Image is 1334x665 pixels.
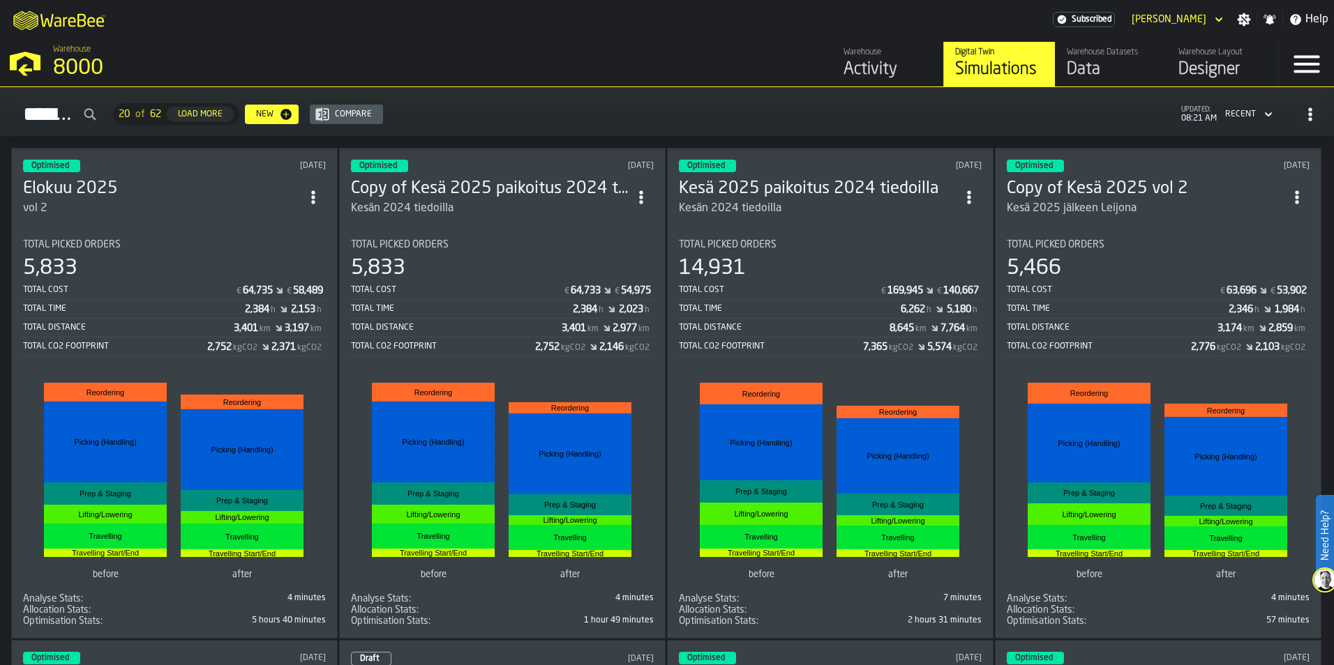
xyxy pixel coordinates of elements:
[1007,239,1310,250] div: Title
[679,616,758,627] span: Optimisation Stats:
[679,616,827,627] div: Title
[889,343,913,353] span: kgCO2
[1229,304,1253,315] div: Stat Value
[23,342,207,351] div: Total CO2 Footprint
[679,228,982,627] section: card-SimulationDashboardCard-optimised
[351,616,430,627] span: Optimisation Stats:
[204,653,326,663] div: Updated: 5/7/2025, 9:30:21 AM Created: 3/20/2025, 10:56:32 AM
[679,285,880,295] div: Total Cost
[285,323,309,334] div: Stat Value
[359,162,397,170] span: Optimised
[23,256,77,281] div: 5,833
[1055,42,1167,86] a: link-to-/wh/i/b2e041e4-2753-4086-a82a-958e8abdd2c7/data
[679,323,890,332] div: Total Distance
[679,304,901,314] div: Total Time
[679,616,982,627] span: 139,575
[860,161,982,171] div: Updated: 5/7/2025, 10:08:48 AM Created: 5/7/2025, 9:54:49 AM
[1279,42,1334,86] label: button-toggle-Menu
[587,324,599,334] span: km
[687,654,725,662] span: Optimised
[679,616,982,627] div: stat-Optimisation Stats:
[832,42,943,86] a: link-to-/wh/i/b2e041e4-2753-4086-a82a-958e8abdd2c7/feed/
[679,160,736,172] div: status-3 2
[679,239,777,250] span: Total Picked Orders
[260,324,271,334] span: km
[351,593,654,604] div: stat-Analyse Stats:
[1077,570,1102,579] text: before
[23,604,326,616] div: stat-Allocation Stats:
[679,593,827,604] div: Title
[615,286,620,296] span: €
[1161,593,1310,603] div: 4 minutes
[23,593,83,604] span: Analyse Stats:
[1126,11,1226,28] div: DropdownMenuValue-Hannes Vertamo Vertamo
[1275,304,1299,315] div: Stat Value
[679,178,957,200] h3: Kesä 2025 paikoitus 2024 tiedoilla
[1007,616,1310,627] div: stat-Optimisation Stats:
[135,109,144,120] span: of
[679,593,739,604] span: Analyse Stats:
[1007,616,1155,627] div: Title
[329,109,377,119] div: Compare
[599,342,624,353] div: Stat Value
[1007,616,1086,627] span: Optimisation Stats:
[524,654,654,664] div: Updated: 5/7/2025, 9:29:37 AM Created: 5/7/2025, 9:29:37 AM
[687,162,725,170] span: Optimised
[887,285,923,296] div: Stat Value
[564,286,569,296] span: €
[177,616,326,625] div: 5 hours 40 minutes
[679,342,863,351] div: Total CO2 Footprint
[1015,654,1053,662] span: Optimised
[562,323,586,334] div: Stat Value
[1007,228,1310,627] section: card-SimulationDashboardCard-optimised
[107,103,245,125] div: ButtonLoadMore-Load More-Prev-First-Last
[1281,343,1305,353] span: kgCO2
[351,323,562,332] div: Total Distance
[1007,160,1064,172] div: status-3 2
[1181,106,1217,114] span: updated:
[561,343,585,353] span: kgCO2
[679,239,982,250] div: Title
[966,324,977,334] span: km
[310,324,322,334] span: km
[250,109,279,119] div: New
[955,47,1044,57] div: Digital Twin
[995,148,1321,639] div: ItemListCard-DashboardItemContainer
[1317,496,1333,574] label: Need Help?
[351,200,454,217] div: Kesän 2024 tiedoilla
[881,286,886,296] span: €
[1007,304,1229,314] div: Total Time
[351,604,654,616] div: stat-Allocation Stats:
[293,285,323,296] div: Stat Value
[1254,305,1259,315] span: h
[1007,593,1155,604] div: Title
[1188,161,1310,171] div: Updated: 5/7/2025, 9:31:22 AM Created: 5/7/2025, 9:30:52 AM
[833,616,982,625] div: 2 hours 31 minutes
[1220,286,1225,296] span: €
[351,304,573,314] div: Total Time
[1283,11,1334,28] label: button-toggle-Help
[172,109,228,119] div: Load More
[1257,13,1282,26] label: button-toggle-Notifications
[1305,11,1328,28] span: Help
[23,604,172,616] div: Title
[1007,604,1155,616] div: Title
[93,570,119,579] text: before
[505,616,654,625] div: 1 hour 49 minutes
[351,239,654,250] div: Title
[291,304,315,315] div: Stat Value
[23,178,301,200] div: Elokuu 2025
[23,616,172,627] div: Title
[1216,570,1236,579] text: after
[619,304,643,315] div: Stat Value
[1007,604,1310,616] div: stat-Allocation Stats:
[351,593,500,604] div: Title
[505,593,654,603] div: 4 minutes
[1007,178,1284,200] h3: Copy of Kesä 2025 vol 2
[890,323,914,334] div: Stat Value
[844,59,932,81] div: Activity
